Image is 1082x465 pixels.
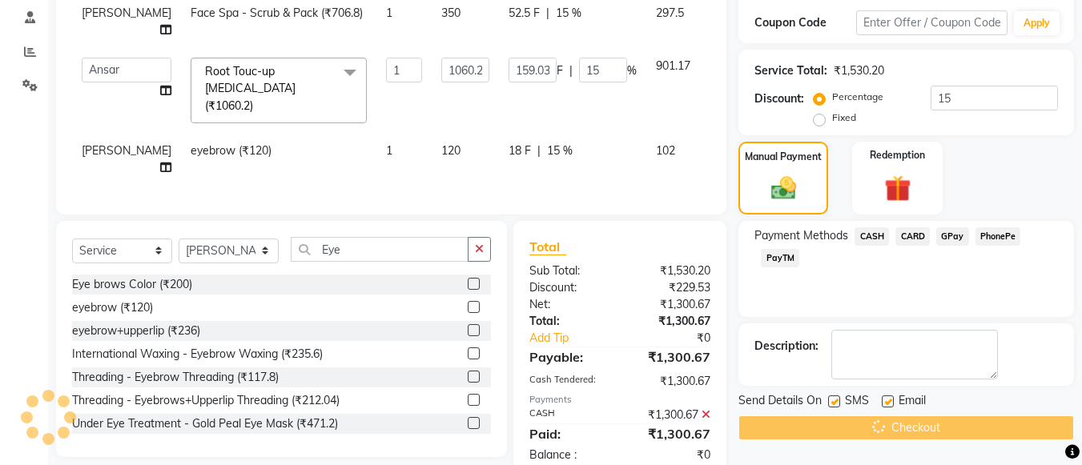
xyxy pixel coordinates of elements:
[870,148,925,162] label: Redemption
[832,90,883,104] label: Percentage
[546,5,549,22] span: |
[557,62,563,79] span: F
[895,227,930,246] span: CARD
[72,299,153,316] div: eyebrow (₹120)
[1014,11,1060,35] button: Apply
[72,276,192,293] div: Eye brows Color (₹200)
[517,330,637,347] a: Add Tip
[529,393,710,407] div: Payments
[620,279,722,296] div: ₹229.53
[754,62,827,79] div: Service Total:
[291,237,469,262] input: Search or Scan
[656,58,690,73] span: 901.17
[899,392,926,412] span: Email
[441,6,461,20] span: 350
[517,279,620,296] div: Discount:
[72,415,338,432] div: Under Eye Treatment - Gold Peal Eye Mask (₹471.2)
[517,373,620,390] div: Cash Tendered:
[82,143,171,158] span: [PERSON_NAME]
[529,239,566,255] span: Total
[517,424,620,443] div: Paid:
[517,447,620,463] div: Balance :
[620,447,722,463] div: ₹0
[72,323,200,339] div: eyebrow+upperlip (₹236)
[656,143,675,158] span: 102
[72,369,279,386] div: Threading - Eyebrow Threading (₹117.8)
[832,110,856,125] label: Fixed
[738,392,822,412] span: Send Details On
[547,142,573,159] span: 15 %
[620,424,722,443] div: ₹1,300.67
[509,142,531,159] span: 18 F
[876,172,919,205] img: _gift.svg
[754,14,855,31] div: Coupon Code
[620,296,722,313] div: ₹1,300.67
[386,143,392,158] span: 1
[763,174,804,202] img: _cash.svg
[745,150,822,164] label: Manual Payment
[975,227,1021,246] span: PhonePe
[517,313,620,330] div: Total:
[386,6,392,20] span: 1
[845,392,869,412] span: SMS
[638,330,723,347] div: ₹0
[517,407,620,423] div: CASH
[761,249,799,267] span: PayTM
[620,373,722,390] div: ₹1,300.67
[754,338,819,355] div: Description:
[82,6,171,20] span: [PERSON_NAME]
[620,313,722,330] div: ₹1,300.67
[72,346,323,363] div: International Waxing - Eyebrow Waxing (₹235.6)
[537,142,541,159] span: |
[191,6,363,20] span: Face Spa - Scrub & Pack (₹706.8)
[253,98,260,113] a: x
[834,62,884,79] div: ₹1,530.20
[517,263,620,279] div: Sub Total:
[205,64,296,113] span: Root Touc-up [MEDICAL_DATA] (₹1060.2)
[441,143,461,158] span: 120
[72,392,340,409] div: Threading - Eyebrows+Upperlip Threading (₹212.04)
[856,10,1008,35] input: Enter Offer / Coupon Code
[855,227,889,246] span: CASH
[620,347,722,367] div: ₹1,300.67
[620,263,722,279] div: ₹1,530.20
[627,62,637,79] span: %
[656,6,684,20] span: 297.5
[936,227,969,246] span: GPay
[754,227,848,244] span: Payment Methods
[754,90,804,107] div: Discount:
[191,143,272,158] span: eyebrow (₹120)
[509,5,540,22] span: 52.5 F
[517,347,620,367] div: Payable:
[569,62,573,79] span: |
[517,296,620,313] div: Net:
[556,5,581,22] span: 15 %
[620,407,722,423] div: ₹1,300.67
